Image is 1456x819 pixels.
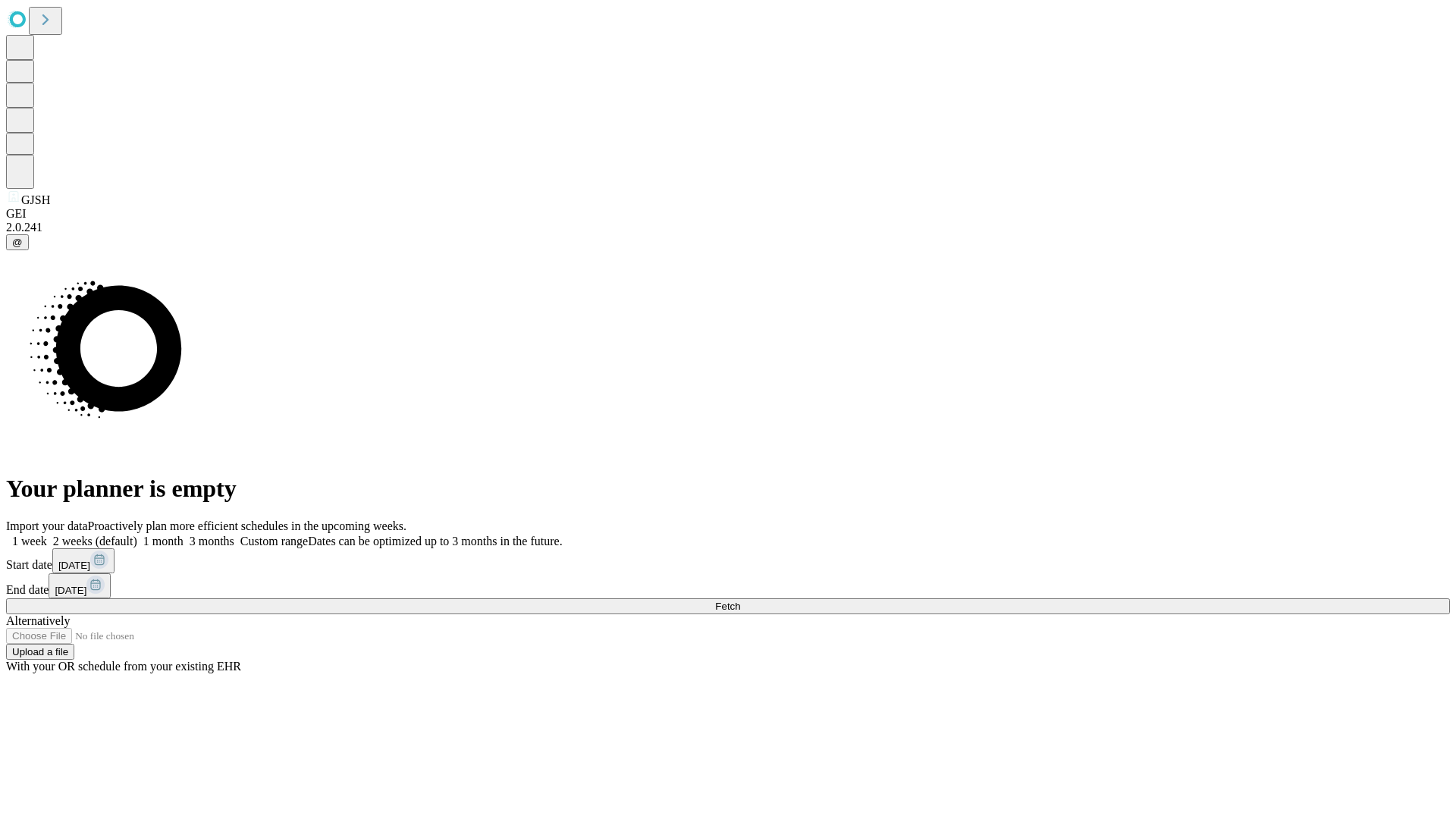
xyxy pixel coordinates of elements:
span: GJSH [21,193,50,206]
button: Upload a file [6,644,74,660]
button: [DATE] [49,573,111,598]
span: 1 month [143,535,184,548]
span: @ [12,237,23,248]
span: [DATE] [55,585,86,596]
div: End date [6,573,1450,598]
button: [DATE] [52,548,115,573]
span: Dates can be optimized up to 3 months in the future. [308,535,562,548]
span: With your OR schedule from your existing EHR [6,660,241,673]
h1: Your planner is empty [6,475,1450,503]
div: 2.0.241 [6,221,1450,234]
button: @ [6,234,29,250]
button: Fetch [6,598,1450,614]
div: GEI [6,207,1450,221]
span: Fetch [715,601,740,612]
span: [DATE] [58,560,90,571]
span: 2 weeks (default) [53,535,137,548]
div: Start date [6,548,1450,573]
span: Import your data [6,519,88,532]
span: 1 week [12,535,47,548]
span: Alternatively [6,614,70,627]
span: 3 months [190,535,234,548]
span: Custom range [240,535,308,548]
span: Proactively plan more efficient schedules in the upcoming weeks. [88,519,406,532]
